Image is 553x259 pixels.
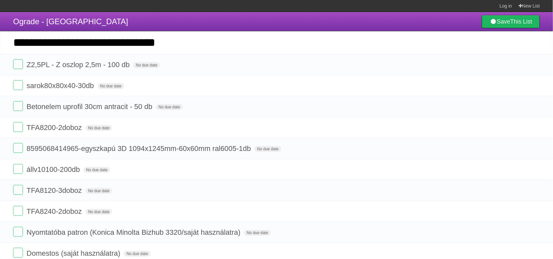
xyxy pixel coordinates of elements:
[13,80,23,90] label: Done
[133,62,160,68] span: No due date
[27,82,95,90] span: sarok80x80x40-30db
[482,15,540,28] a: SaveThis List
[27,228,242,236] span: Nyomtatóba patron (Konica Minolta Bizhub 3320/saját használatra)
[27,61,131,69] span: Z2,5PL - Z oszlop 2,5m - 100 db
[27,165,82,174] span: állv10100-200db
[13,122,23,132] label: Done
[27,123,84,132] span: TFA8200-2doboz
[13,185,23,195] label: Done
[27,249,122,257] span: Domestos (saját használatra)
[27,207,84,215] span: TFA8240-2doboz
[13,206,23,216] label: Done
[244,230,271,236] span: No due date
[124,251,150,257] span: No due date
[13,227,23,237] label: Done
[13,248,23,258] label: Done
[13,17,128,26] span: Ograde - [GEOGRAPHIC_DATA]
[86,125,112,131] span: No due date
[98,83,124,89] span: No due date
[156,104,182,110] span: No due date
[86,188,112,194] span: No due date
[13,101,23,111] label: Done
[86,209,112,215] span: No due date
[27,186,84,194] span: TFA8120-3doboz
[13,164,23,174] label: Done
[255,146,281,152] span: No due date
[84,167,110,173] span: No due date
[27,144,253,153] span: 8595068414965-egyszkapú 3D 1094x1245mm-60x60mm ral6005-1db
[510,18,532,25] b: This List
[27,102,154,111] span: Betonelem uprofil 30cm antracit - 50 db
[13,143,23,153] label: Done
[13,59,23,69] label: Done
